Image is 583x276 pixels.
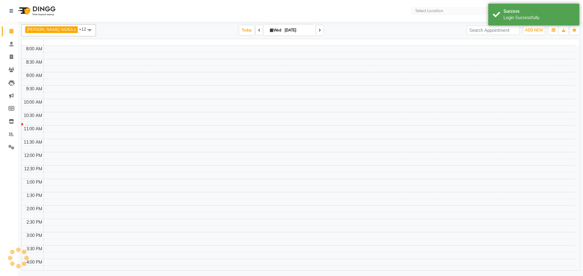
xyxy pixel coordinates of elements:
span: [PERSON_NAME]-MOKA [27,27,73,32]
div: 2:30 PM [25,219,43,225]
div: 12:30 PM [23,166,43,172]
div: 8:00 AM [25,46,43,52]
button: ADD NEW [523,26,544,35]
div: 8:30 AM [25,59,43,65]
a: x [73,27,76,32]
div: Success [503,8,575,15]
input: Search Appointment [467,25,520,35]
div: 4:00 PM [25,259,43,265]
span: Today [239,25,254,35]
div: 1:30 PM [25,192,43,199]
span: Wed [268,28,283,32]
div: 9:00 AM [25,72,43,79]
div: 11:30 AM [22,139,43,145]
div: 12:00 PM [23,152,43,159]
div: 3:30 PM [25,246,43,252]
div: Select Location [415,8,443,14]
div: 2:00 PM [25,206,43,212]
img: logo [15,2,57,19]
span: +12 [79,27,91,32]
input: 2025-09-03 [283,26,313,35]
div: 11:00 AM [22,126,43,132]
div: 9:30 AM [25,86,43,92]
div: Login Successfully. [503,15,575,21]
div: 10:30 AM [22,112,43,119]
span: ADD NEW [525,28,543,32]
div: 1:00 PM [25,179,43,185]
div: 10:00 AM [22,99,43,105]
div: 3:00 PM [25,232,43,239]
